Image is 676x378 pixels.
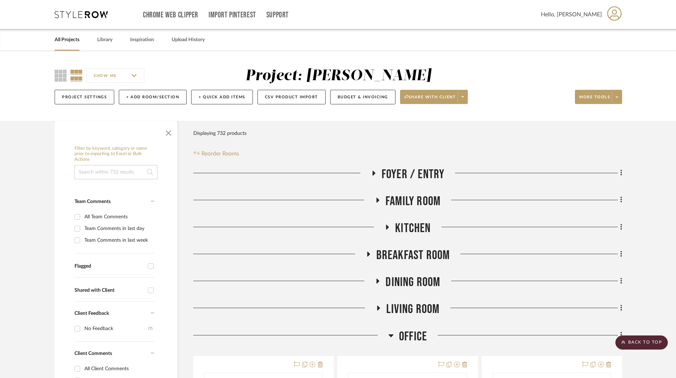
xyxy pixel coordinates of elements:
[84,323,148,334] div: No Feedback
[386,275,440,290] span: DINING ROOM
[74,199,111,204] span: Team Comments
[55,90,114,104] button: Project Settings
[330,90,395,104] button: Budget & Invoicing
[74,165,157,179] input: Search within 732 results
[84,211,153,223] div: All Team Comments
[191,90,253,104] button: + Quick Add Items
[74,351,112,356] span: Client Comments
[399,329,427,344] span: OFFICE
[209,12,256,18] a: Import Pinterest
[404,94,456,105] span: Share with client
[257,90,326,104] button: CSV Product Import
[74,311,109,316] span: Client Feedback
[400,90,468,104] button: Share with client
[266,12,289,18] a: Support
[201,149,239,158] span: Reorder Rooms
[386,302,439,317] span: LIVING ROOM
[615,335,668,350] scroll-to-top-button: BACK TO TOP
[386,194,440,209] span: FAMILY ROOM
[172,35,205,45] a: Upload History
[193,126,246,141] div: Displaying 732 products
[119,90,187,104] button: + Add Room/Section
[575,90,622,104] button: More tools
[376,248,450,263] span: BREAKFAST ROOM
[541,10,602,19] span: Hello, [PERSON_NAME]
[97,35,112,45] a: Library
[148,323,153,334] div: (7)
[74,287,144,294] div: Shared with Client
[74,146,157,163] h6: Filter by keyword, category or name prior to exporting to Excel or Bulk Actions
[193,149,239,158] button: Reorder Rooms
[382,167,445,182] span: FOYER / ENTRY
[143,12,198,18] a: Chrome Web Clipper
[84,363,153,374] div: All Client Comments
[395,221,431,236] span: KITCHEN
[245,69,431,83] div: Project: [PERSON_NAME]
[130,35,154,45] a: Inspiration
[161,125,176,139] button: Close
[579,94,610,105] span: More tools
[84,223,153,234] div: Team Comments in last day
[55,35,79,45] a: All Projects
[84,235,153,246] div: Team Comments in last week
[74,263,144,269] div: Flagged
